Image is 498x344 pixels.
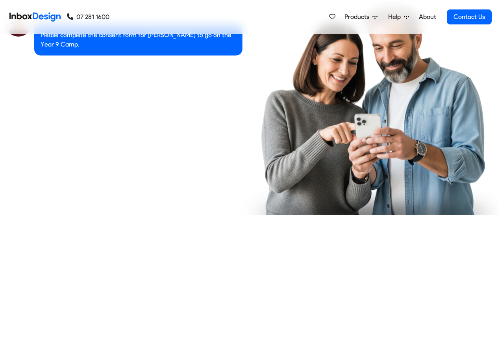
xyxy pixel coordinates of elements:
span: Products [344,12,372,22]
a: Contact Us [447,9,492,24]
a: Help [385,9,412,25]
div: Please complete the consent form for [PERSON_NAME] to go on the Year 9 Camp. [34,24,242,56]
a: Products [341,9,381,25]
a: 07 281 1600 [67,12,109,22]
span: Help [388,12,404,22]
a: About [417,9,438,25]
